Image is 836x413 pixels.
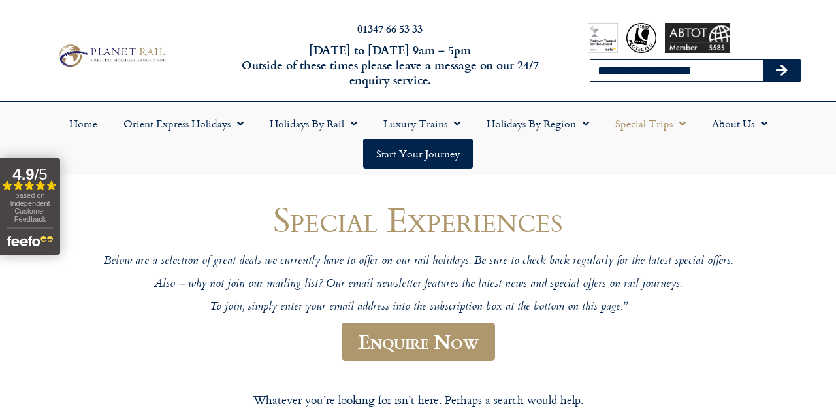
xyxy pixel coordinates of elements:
[370,108,474,139] a: Luxury Trains
[26,277,810,292] p: Also – why not join our mailing list? Our email newsletter features the latest news and special o...
[763,60,801,81] button: Search
[474,108,602,139] a: Holidays by Region
[357,21,423,36] a: 01347 66 53 33
[16,391,820,408] p: Whatever you’re looking for isn’t here. Perhaps a search would help.
[602,108,699,139] a: Special Trips
[26,300,810,315] p: To join, simply enter your email address into the subscription box at the bottom on this page.”
[699,108,780,139] a: About Us
[110,108,257,139] a: Orient Express Holidays
[54,42,168,70] img: Planet Rail Train Holidays Logo
[26,254,810,269] p: Below are a selection of great deals we currently have to offer on our rail holidays. Be sure to ...
[363,139,473,169] a: Start your Journey
[342,323,495,361] a: Enquire Now
[7,108,829,169] nav: Menu
[26,200,810,239] h1: Special Experiences
[226,42,554,88] h6: [DATE] to [DATE] 9am – 5pm Outside of these times please leave a message on our 24/7 enquiry serv...
[257,108,370,139] a: Holidays by Rail
[56,108,110,139] a: Home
